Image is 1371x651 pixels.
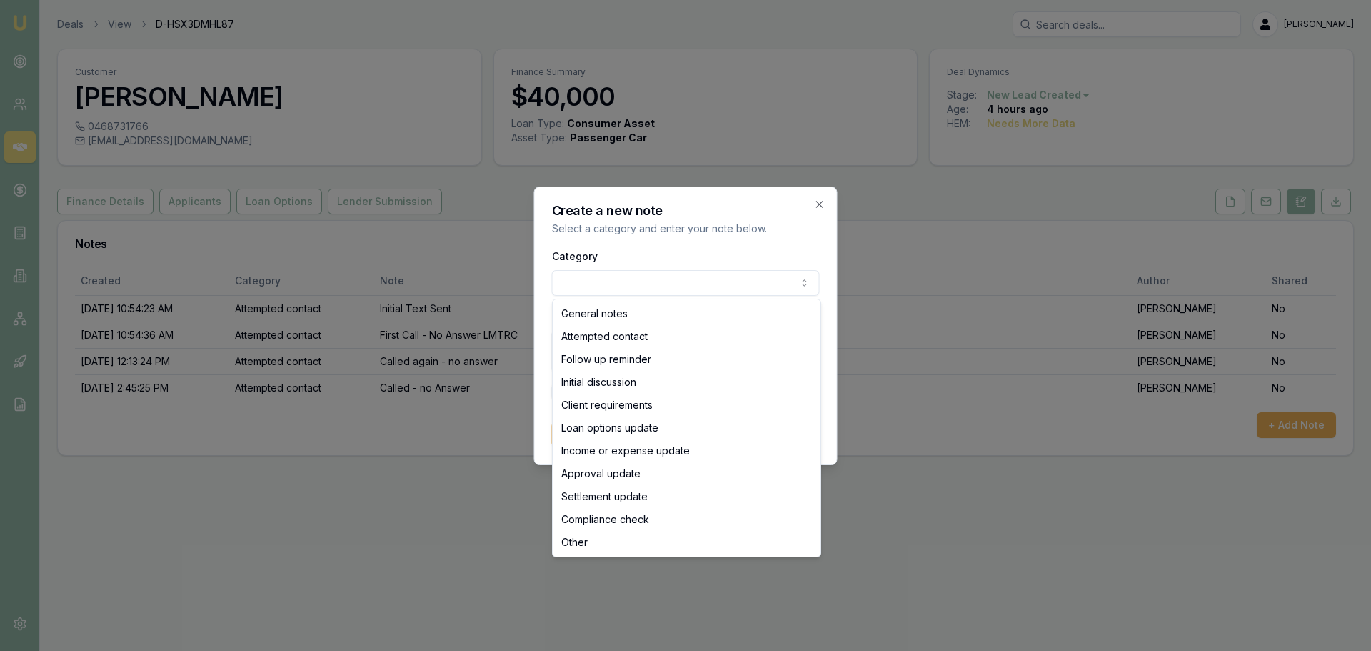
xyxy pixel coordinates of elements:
span: General notes [561,307,628,321]
span: Attempted contact [561,329,648,344]
span: Initial discussion [561,375,636,389]
span: Settlement update [561,490,648,504]
span: Loan options update [561,421,658,435]
span: Income or expense update [561,444,690,458]
span: Other [561,535,588,550]
span: Compliance check [561,512,649,527]
span: Follow up reminder [561,352,651,367]
span: Approval update [561,467,641,481]
span: Client requirements [561,398,653,412]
